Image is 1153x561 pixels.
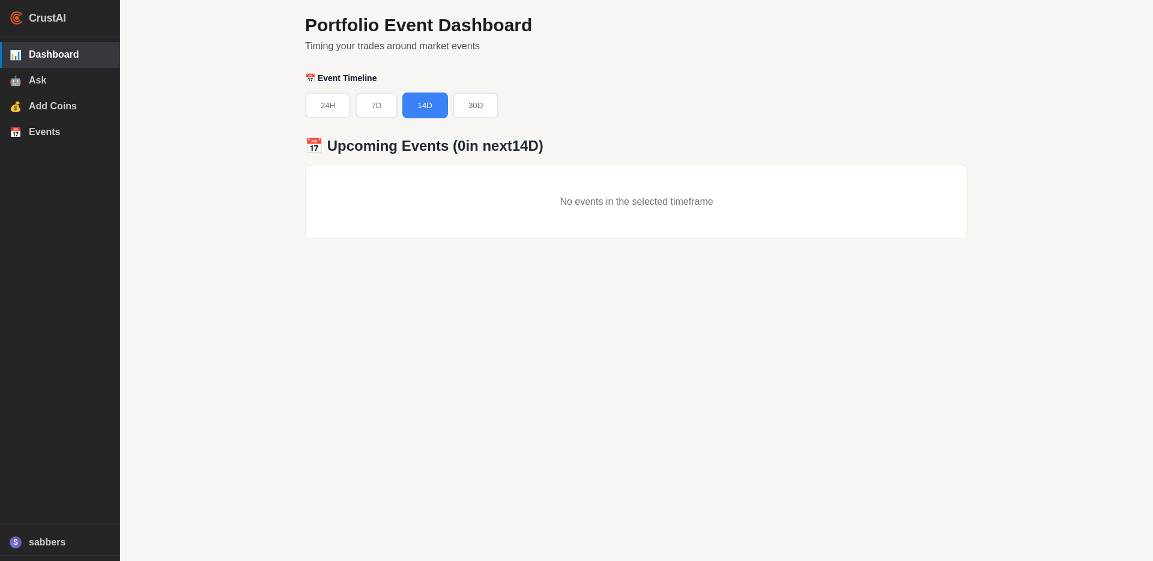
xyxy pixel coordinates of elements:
[29,127,110,138] span: Events
[10,11,24,25] img: CrustAI
[305,138,968,155] h3: 📅 Upcoming Events ( 0 in next 14D )
[10,101,22,112] span: 💰
[305,14,968,36] h1: Portfolio Event Dashboard
[10,536,22,548] div: S
[29,75,110,86] span: Ask
[402,92,448,118] button: 14D
[29,10,66,27] span: CrustAI
[29,101,110,112] span: Add Coins
[29,49,110,60] span: Dashboard
[356,92,397,118] button: 7D
[334,194,939,210] p: No events in the selected timeframe
[10,75,22,86] span: 🤖
[305,38,968,54] p: Timing your trades around market events
[453,92,498,118] button: 30D
[10,49,22,61] span: 📊
[305,73,968,83] h2: 📅 Event Timeline
[305,92,351,118] button: 24H
[10,127,22,138] span: 📅
[29,537,110,548] span: sabbers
